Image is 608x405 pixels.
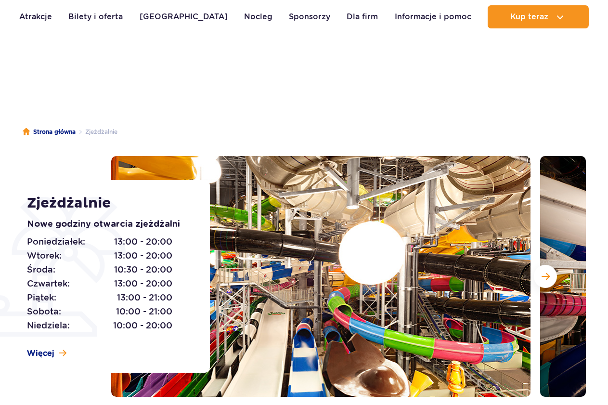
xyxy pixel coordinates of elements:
li: Zjeżdżalnie [76,127,117,137]
a: Bilety i oferta [68,5,123,28]
a: Więcej [27,348,66,359]
a: Informacje i pomoc [395,5,471,28]
span: Niedziela: [27,319,70,332]
span: Czwartek: [27,277,70,290]
span: Wtorek: [27,249,62,262]
span: 10:00 - 20:00 [113,319,172,332]
a: Sponsorzy [289,5,330,28]
span: 13:00 - 20:00 [114,249,172,262]
a: Strona główna [23,127,76,137]
a: Dla firm [347,5,378,28]
span: 10:30 - 20:00 [114,263,172,276]
span: Sobota: [27,305,61,318]
span: Więcej [27,348,54,359]
a: Atrakcje [19,5,52,28]
p: Nowe godziny otwarcia zjeżdżalni [27,218,188,231]
span: Piątek: [27,291,56,304]
span: 13:00 - 21:00 [117,291,172,304]
span: Poniedziałek: [27,235,85,248]
span: 10:00 - 21:00 [116,305,172,318]
span: 13:00 - 20:00 [114,235,172,248]
a: Nocleg [244,5,272,28]
a: [GEOGRAPHIC_DATA] [140,5,228,28]
span: Środa: [27,263,55,276]
span: Kup teraz [510,13,548,21]
h1: Zjeżdżalnie [27,195,188,212]
button: Kup teraz [488,5,589,28]
button: Następny slajd [534,265,557,288]
span: 13:00 - 20:00 [114,277,172,290]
